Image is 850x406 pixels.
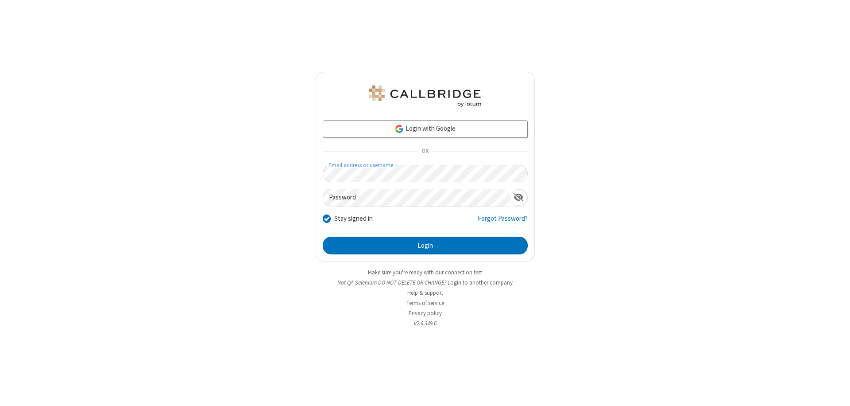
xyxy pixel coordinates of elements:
img: QA Selenium DO NOT DELETE OR CHANGE [367,86,483,107]
button: Login to another company [448,278,513,287]
a: Forgot Password? [478,214,528,230]
div: Show password [510,189,527,206]
input: Email address or username [323,165,528,182]
a: Privacy policy [409,309,442,317]
img: google-icon.png [394,124,404,134]
label: Stay signed in [334,214,373,224]
li: v2.6.349.6 [316,319,535,328]
button: Login [323,237,528,254]
span: OR [418,145,432,158]
a: Login with Google [323,120,528,138]
li: Not QA Selenium DO NOT DELETE OR CHANGE? [316,278,535,287]
a: Make sure you're ready with our connection test [368,269,482,276]
input: Password [323,189,510,207]
a: Help & support [407,289,443,297]
a: Terms of service [406,299,444,307]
